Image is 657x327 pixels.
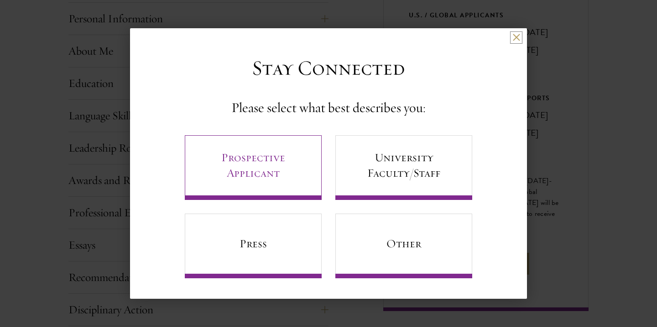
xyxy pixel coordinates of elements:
[185,135,322,200] a: Prospective Applicant
[252,56,405,81] h3: Stay Connected
[231,99,426,117] h4: Please select what best describes you:
[335,214,472,278] a: Other
[185,214,322,278] a: Press
[335,135,472,200] a: University Faculty/Staff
